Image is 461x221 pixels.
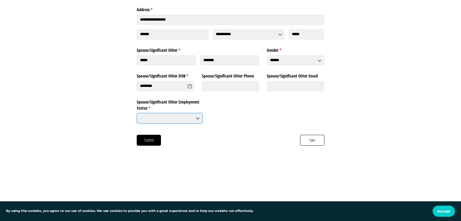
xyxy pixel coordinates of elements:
[300,135,324,146] button: Save
[202,71,259,79] label: Spouse/​Significant Other Phone
[137,71,194,79] label: Spouse/​Significant Other DOB
[433,206,455,217] button: Accept
[137,29,209,40] input: City
[137,15,324,25] input: Address Line 1
[200,55,259,66] input: Last
[437,209,450,213] span: Accept
[6,209,254,214] p: By using this website, you agree to our use of cookies. We use cookies to provide you with a grea...
[137,55,196,66] input: First
[267,71,324,79] label: Spouse/​Significant Other Email
[267,45,324,53] label: Gender
[212,29,285,40] input: State
[289,29,324,40] input: Zip Code
[309,137,316,143] span: Save
[137,97,202,111] label: Spouse/​Significant Other Employment Status
[137,135,161,146] button: Submit
[144,137,154,143] span: Submit
[137,5,324,13] legend: Address
[137,45,259,53] legend: Spouse/​Significant Other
